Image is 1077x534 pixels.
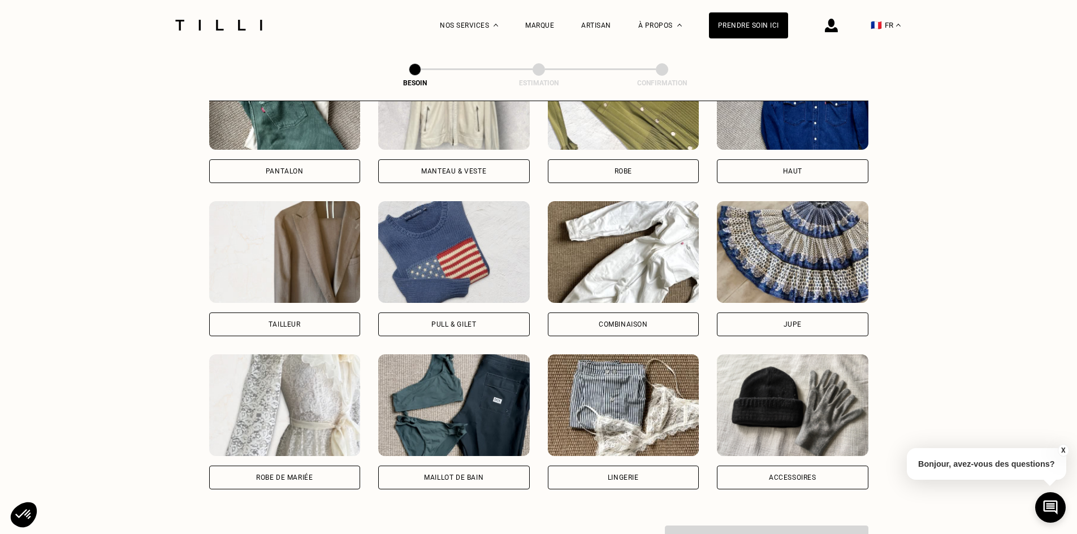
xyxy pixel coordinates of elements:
[896,24,901,27] img: menu déroulant
[171,20,266,31] img: Logo du service de couturière Tilli
[605,79,719,87] div: Confirmation
[256,474,313,481] div: Robe de mariée
[209,354,361,456] img: Tilli retouche votre Robe de mariée
[378,201,530,303] img: Tilli retouche votre Pull & gilet
[1057,444,1069,457] button: X
[907,448,1066,480] p: Bonjour, avez-vous des questions?
[424,474,483,481] div: Maillot de bain
[548,354,699,456] img: Tilli retouche votre Lingerie
[378,354,530,456] img: Tilli retouche votre Maillot de bain
[769,474,816,481] div: Accessoires
[431,321,476,328] div: Pull & gilet
[871,20,882,31] span: 🇫🇷
[615,168,632,175] div: Robe
[784,321,802,328] div: Jupe
[717,354,868,456] img: Tilli retouche votre Accessoires
[482,79,595,87] div: Estimation
[599,321,648,328] div: Combinaison
[709,12,788,38] a: Prendre soin ici
[209,201,361,303] img: Tilli retouche votre Tailleur
[581,21,611,29] a: Artisan
[825,19,838,32] img: icône connexion
[358,79,472,87] div: Besoin
[717,201,868,303] img: Tilli retouche votre Jupe
[608,474,639,481] div: Lingerie
[783,168,802,175] div: Haut
[525,21,554,29] a: Marque
[677,24,682,27] img: Menu déroulant à propos
[548,201,699,303] img: Tilli retouche votre Combinaison
[266,168,304,175] div: Pantalon
[494,24,498,27] img: Menu déroulant
[269,321,301,328] div: Tailleur
[421,168,486,175] div: Manteau & Veste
